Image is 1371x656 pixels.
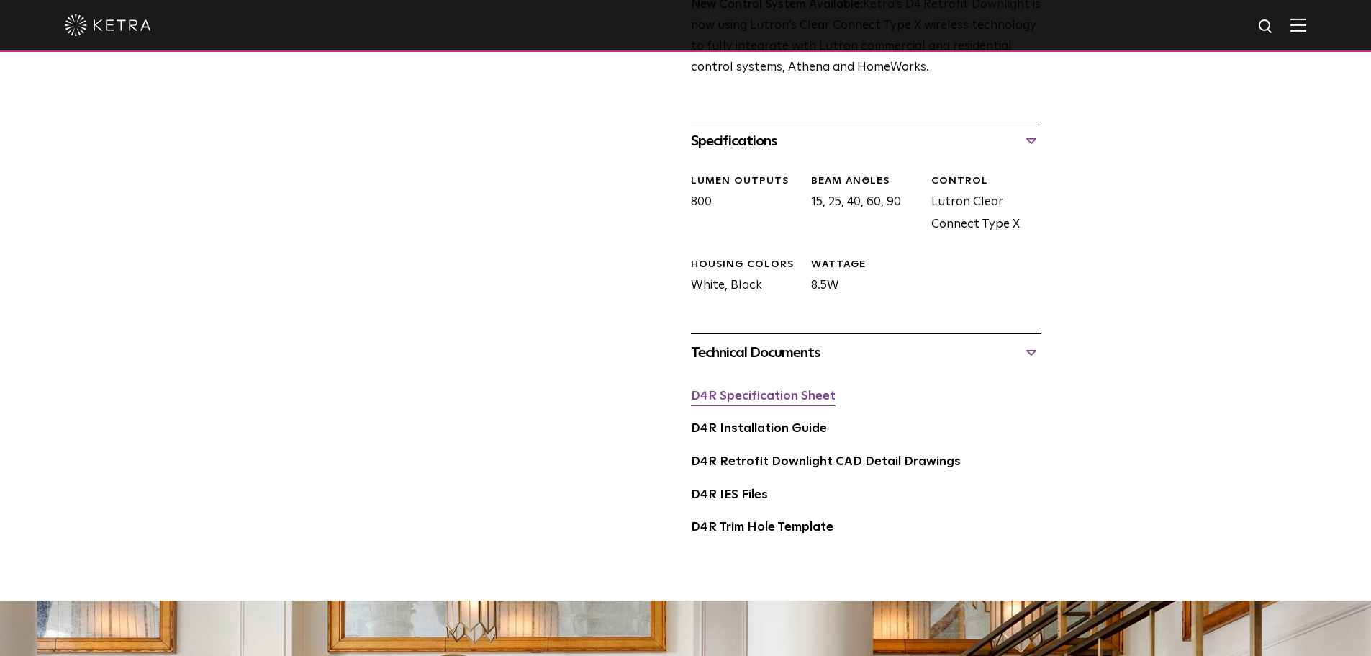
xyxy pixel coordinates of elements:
[65,14,151,36] img: ketra-logo-2019-white
[691,390,836,403] a: D4R Specification Sheet
[800,174,920,236] div: 15, 25, 40, 60, 90
[691,174,800,189] div: LUMEN OUTPUTS
[691,489,768,501] a: D4R IES Files
[1290,18,1306,32] img: Hamburger%20Nav.svg
[931,174,1041,189] div: CONTROL
[920,174,1041,236] div: Lutron Clear Connect Type X
[691,130,1041,153] div: Specifications
[811,258,920,272] div: WATTAGE
[1257,18,1275,36] img: search icon
[811,174,920,189] div: Beam Angles
[691,456,961,468] a: D4R Retrofit Downlight CAD Detail Drawings
[680,174,800,236] div: 800
[691,423,827,435] a: D4R Installation Guide
[800,258,920,297] div: 8.5W
[680,258,800,297] div: White, Black
[691,258,800,272] div: HOUSING COLORS
[691,341,1041,364] div: Technical Documents
[691,521,833,534] a: D4R Trim Hole Template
